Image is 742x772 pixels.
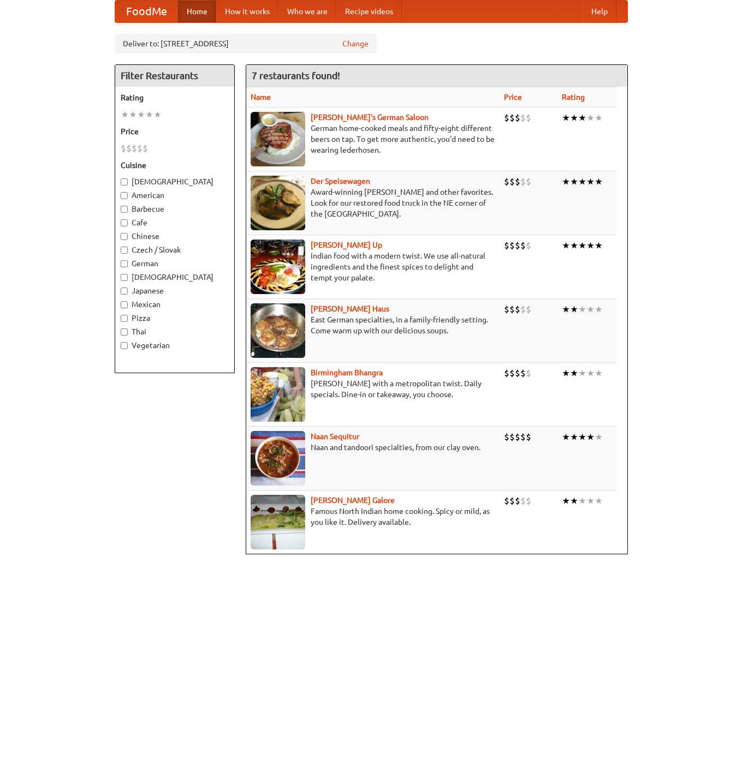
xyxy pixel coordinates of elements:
[520,112,526,124] li: $
[520,367,526,379] li: $
[311,241,382,249] a: [PERSON_NAME] Up
[509,367,515,379] li: $
[311,368,383,377] b: Birmingham Bhangra
[251,506,495,528] p: Famous North Indian home cooking. Spicy or mild, as you like it. Delivery available.
[515,112,520,124] li: $
[562,176,570,188] li: ★
[504,112,509,124] li: $
[595,112,603,124] li: ★
[121,206,128,213] input: Barbecue
[570,176,578,188] li: ★
[311,113,429,122] a: [PERSON_NAME]'s German Saloon
[520,431,526,443] li: $
[251,112,305,166] img: esthers.jpg
[595,303,603,315] li: ★
[520,176,526,188] li: $
[515,495,520,507] li: $
[251,250,495,283] p: Indian food with a modern twist. We use all-natural ingredients and the finest spices to delight ...
[121,204,229,214] label: Barbecue
[562,303,570,315] li: ★
[520,303,526,315] li: $
[526,112,531,124] li: $
[121,109,129,121] li: ★
[121,315,128,322] input: Pizza
[578,240,586,252] li: ★
[562,367,570,379] li: ★
[251,378,495,400] p: [PERSON_NAME] with a metropolitan twist. Daily specials. Dine-in or takeaway, you choose.
[251,367,305,422] img: bhangra.jpg
[145,109,153,121] li: ★
[216,1,278,22] a: How it works
[595,431,603,443] li: ★
[586,495,595,507] li: ★
[121,217,229,228] label: Cafe
[132,142,137,154] li: $
[121,219,128,226] input: Cafe
[504,431,509,443] li: $
[562,431,570,443] li: ★
[570,495,578,507] li: ★
[578,112,586,124] li: ★
[126,142,132,154] li: $
[121,285,229,296] label: Japanese
[515,303,520,315] li: $
[570,112,578,124] li: ★
[121,247,128,254] input: Czech / Slovak
[251,187,495,219] p: Award-winning [PERSON_NAME] and other favorites. Look for our restored food truck in the NE corne...
[562,93,585,101] a: Rating
[121,260,128,267] input: German
[342,38,369,49] a: Change
[570,367,578,379] li: ★
[526,303,531,315] li: $
[504,93,522,101] a: Price
[509,495,515,507] li: $
[121,288,128,295] input: Japanese
[509,176,515,188] li: $
[278,1,336,22] a: Who we are
[570,303,578,315] li: ★
[251,240,305,294] img: curryup.jpg
[578,495,586,507] li: ★
[336,1,402,22] a: Recipe videos
[178,1,216,22] a: Home
[121,258,229,269] label: German
[520,495,526,507] li: $
[515,240,520,252] li: $
[121,231,229,242] label: Chinese
[509,431,515,443] li: $
[595,367,603,379] li: ★
[526,240,531,252] li: $
[562,112,570,124] li: ★
[121,178,128,185] input: [DEMOGRAPHIC_DATA]
[121,92,229,103] h5: Rating
[121,176,229,187] label: [DEMOGRAPHIC_DATA]
[121,126,229,137] h5: Price
[595,495,603,507] li: ★
[121,160,229,171] h5: Cuisine
[578,367,586,379] li: ★
[509,240,515,252] li: $
[121,244,229,255] label: Czech / Slovak
[115,34,377,53] div: Deliver to: [STREET_ADDRESS]
[526,431,531,443] li: $
[578,176,586,188] li: ★
[137,142,143,154] li: $
[311,496,395,505] a: [PERSON_NAME] Galore
[509,112,515,124] li: $
[115,65,234,87] h4: Filter Restaurants
[251,123,495,155] p: German home-cooked meals and fifty-eight different beers on tap. To get more authentic, you'd nee...
[586,240,595,252] li: ★
[311,432,359,441] b: Naan Sequitur
[578,303,586,315] li: ★
[121,326,229,337] label: Thai
[129,109,137,121] li: ★
[121,142,126,154] li: $
[251,303,305,358] img: kohlhaus.jpg
[311,304,389,313] b: [PERSON_NAME] Haus
[578,431,586,443] li: ★
[311,177,370,185] a: Der Speisewagen
[583,1,616,22] a: Help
